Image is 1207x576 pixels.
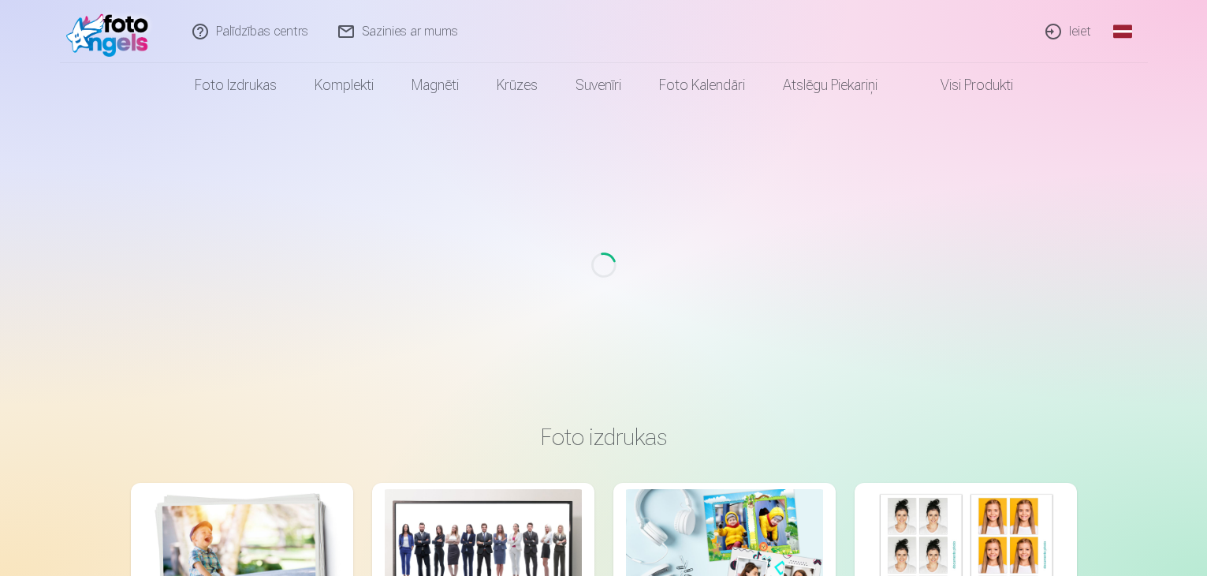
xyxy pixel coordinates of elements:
a: Komplekti [296,63,393,107]
a: Foto kalendāri [640,63,764,107]
a: Suvenīri [557,63,640,107]
a: Magnēti [393,63,478,107]
a: Visi produkti [896,63,1032,107]
h3: Foto izdrukas [143,423,1064,451]
img: /fa1 [66,6,157,57]
a: Foto izdrukas [176,63,296,107]
a: Krūzes [478,63,557,107]
a: Atslēgu piekariņi [764,63,896,107]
